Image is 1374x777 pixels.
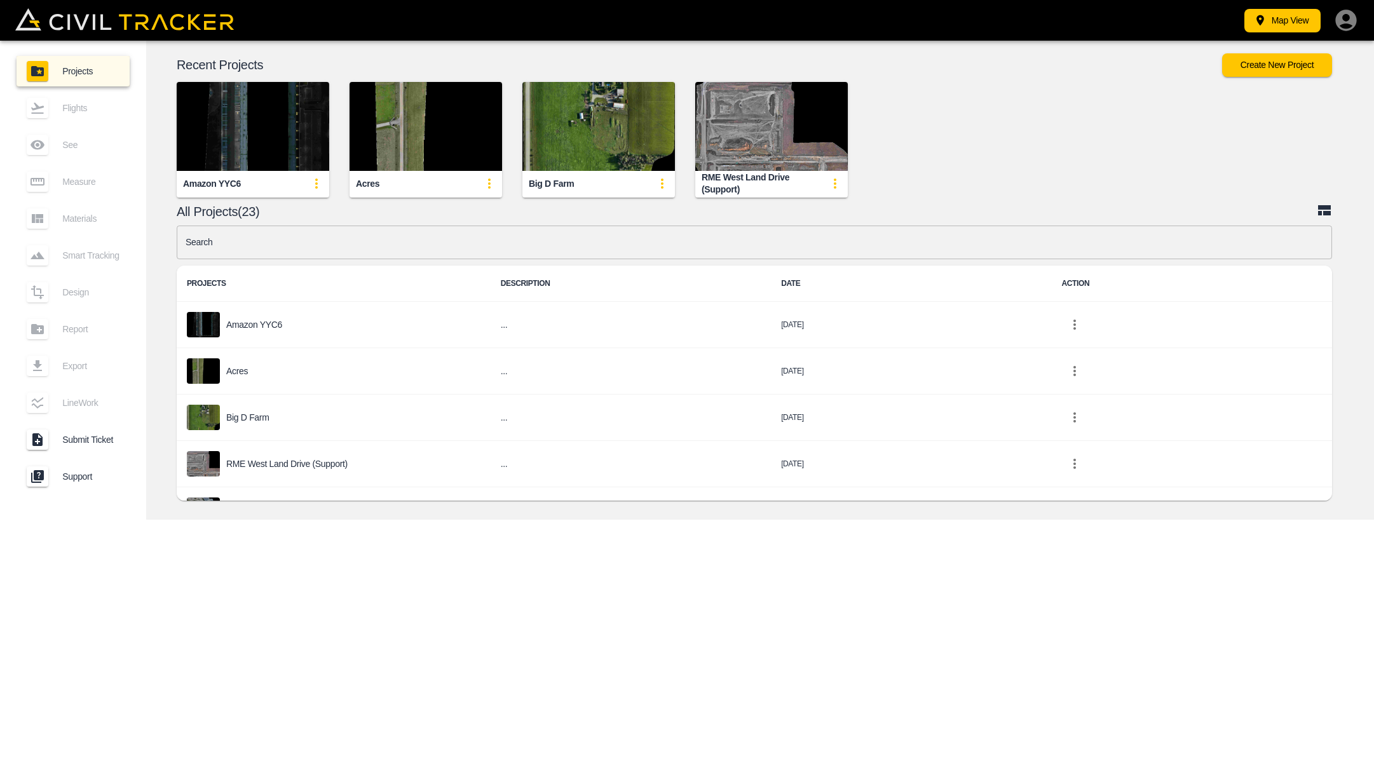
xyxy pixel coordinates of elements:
[501,410,761,426] h6: ...
[529,178,574,190] div: Big D Farm
[1244,9,1321,32] button: Map View
[695,82,848,171] img: RME West Land Drive (Support)
[187,451,220,476] img: project-image
[226,459,348,469] p: RME West Land Drive (Support)
[477,171,502,196] button: update-card-details
[62,435,119,445] span: Submit Ticket
[17,424,130,455] a: Submit Ticket
[1052,266,1332,302] th: ACTION
[226,320,282,330] p: Amazon YYC6
[17,461,130,492] a: Support
[304,171,329,196] button: update-card-details
[187,358,220,384] img: project-image
[187,405,220,430] img: project-image
[177,60,1222,70] p: Recent Projects
[702,172,822,195] div: RME West Land Drive (Support)
[350,82,502,171] img: Acres
[177,266,491,302] th: PROJECTS
[771,395,1051,441] td: [DATE]
[62,66,119,76] span: Projects
[650,171,675,196] button: update-card-details
[771,302,1051,348] td: [DATE]
[491,266,771,302] th: DESCRIPTION
[177,82,329,171] img: Amazon YYC6
[62,471,119,482] span: Support
[15,8,234,30] img: Civil Tracker
[822,171,848,196] button: update-card-details
[771,441,1051,487] td: [DATE]
[771,266,1051,302] th: DATE
[522,82,675,171] img: Big D Farm
[771,348,1051,395] td: [DATE]
[1222,53,1332,77] button: Create New Project
[501,317,761,333] h6: ...
[501,363,761,379] h6: ...
[177,206,1317,217] p: All Projects(23)
[501,456,761,472] h6: ...
[771,487,1051,534] td: [DATE]
[226,412,269,422] p: Big D Farm
[226,366,248,376] p: Acres
[187,312,220,337] img: project-image
[17,56,130,86] a: Projects
[183,178,241,190] div: Amazon YYC6
[187,497,220,523] img: project-image
[356,178,379,190] div: Acres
